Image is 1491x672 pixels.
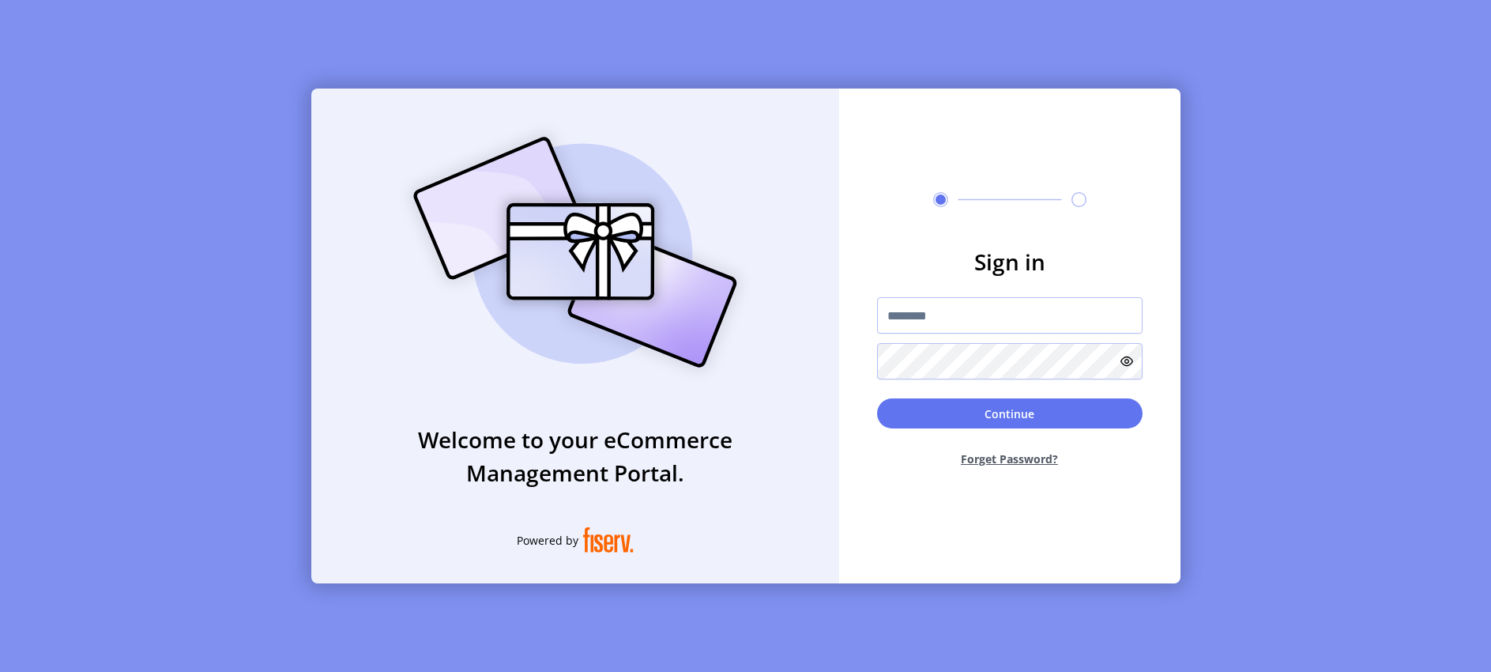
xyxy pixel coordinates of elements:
[311,423,839,489] h3: Welcome to your eCommerce Management Portal.
[390,119,761,385] img: card_Illustration.svg
[517,532,578,549] span: Powered by
[877,245,1143,278] h3: Sign in
[877,438,1143,480] button: Forget Password?
[877,398,1143,428] button: Continue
